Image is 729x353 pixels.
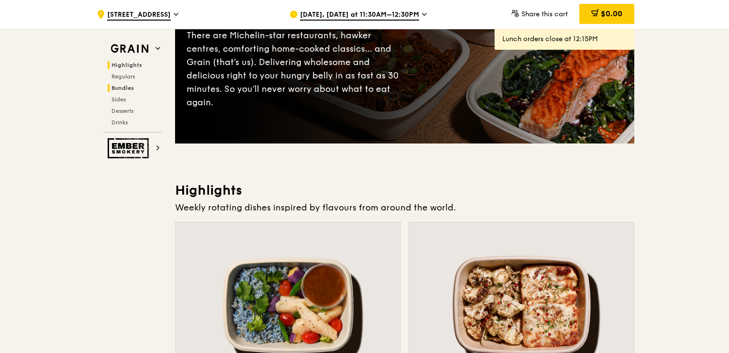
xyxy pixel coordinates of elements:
[521,10,568,18] span: Share this cart
[111,119,128,126] span: Drinks
[175,201,634,214] div: Weekly rotating dishes inspired by flavours from around the world.
[111,96,126,103] span: Sides
[111,62,142,68] span: Highlights
[111,85,134,91] span: Bundles
[187,29,405,109] div: There are Michelin-star restaurants, hawker centres, comforting home-cooked classics… and Grain (...
[175,182,634,199] h3: Highlights
[107,10,171,21] span: [STREET_ADDRESS]
[502,34,627,44] div: Lunch orders close at 12:15PM
[108,40,152,57] img: Grain web logo
[108,138,152,158] img: Ember Smokery web logo
[111,73,135,80] span: Regulars
[300,10,419,21] span: [DATE], [DATE] at 11:30AM–12:30PM
[111,108,133,114] span: Desserts
[601,9,622,18] span: $0.00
